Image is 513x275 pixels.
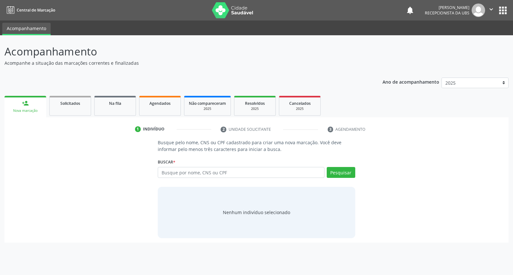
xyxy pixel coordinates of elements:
button:  [485,4,497,17]
img: img [472,4,485,17]
button: apps [497,5,509,16]
div: 2025 [189,106,226,111]
div: Indivíduo [143,126,164,132]
label: Buscar [158,157,175,167]
div: Nova marcação [9,108,42,113]
p: Acompanhamento [4,44,357,60]
i:  [488,6,495,13]
button: Pesquisar [327,167,355,178]
a: Acompanhamento [2,23,51,35]
button: notifications [406,6,415,15]
div: Nenhum indivíduo selecionado [223,209,290,216]
p: Busque pelo nome, CNS ou CPF cadastrado para criar uma nova marcação. Você deve informar pelo men... [158,139,355,153]
span: Na fila [109,101,121,106]
div: [PERSON_NAME] [425,5,469,10]
span: Resolvidos [245,101,265,106]
span: Agendados [149,101,171,106]
div: 1 [135,126,141,132]
span: Central de Marcação [17,7,55,13]
p: Ano de acompanhamento [383,78,439,86]
span: Solicitados [60,101,80,106]
input: Busque por nome, CNS ou CPF [158,167,324,178]
span: Recepcionista da UBS [425,10,469,16]
div: 2025 [239,106,271,111]
a: Central de Marcação [4,5,55,15]
span: Não compareceram [189,101,226,106]
div: person_add [22,100,29,107]
div: 2025 [284,106,316,111]
span: Cancelados [289,101,311,106]
p: Acompanhe a situação das marcações correntes e finalizadas [4,60,357,66]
